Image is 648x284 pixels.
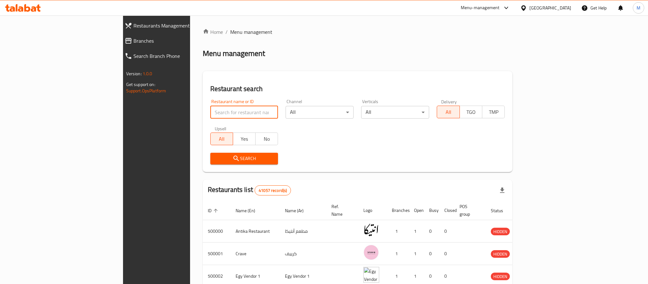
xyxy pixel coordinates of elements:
[491,273,510,280] span: HIDDEN
[210,153,278,164] button: Search
[280,220,326,243] td: مطعم أنتيكا
[363,267,379,283] img: Egy Vendor 1
[495,183,510,198] div: Export file
[255,133,278,145] button: No
[387,201,409,220] th: Branches
[215,155,273,163] span: Search
[126,87,166,95] a: Support.OpsPlatform
[485,108,502,117] span: TMP
[203,48,265,59] h2: Menu management
[208,207,220,214] span: ID
[280,243,326,265] td: كرييف
[258,134,275,144] span: No
[331,203,351,218] span: Ref. Name
[208,185,291,195] h2: Restaurants list
[286,106,354,119] div: All
[255,185,291,195] div: Total records count
[441,99,457,104] label: Delivery
[439,243,454,265] td: 0
[285,207,312,214] span: Name (Ar)
[529,4,571,11] div: [GEOGRAPHIC_DATA]
[460,106,482,118] button: TGO
[236,207,263,214] span: Name (En)
[358,201,387,220] th: Logo
[213,134,231,144] span: All
[409,220,424,243] td: 1
[424,243,439,265] td: 0
[120,18,231,33] a: Restaurants Management
[424,201,439,220] th: Busy
[409,201,424,220] th: Open
[409,243,424,265] td: 1
[462,108,480,117] span: TGO
[387,243,409,265] td: 1
[363,244,379,260] img: Crave
[231,243,280,265] td: Crave
[461,4,500,12] div: Menu-management
[215,126,226,131] label: Upsell
[491,250,510,258] span: HIDDEN
[361,106,429,119] div: All
[363,222,379,238] img: Antika Restaurant
[460,203,478,218] span: POS group
[437,106,460,118] button: All
[440,108,457,117] span: All
[255,188,291,194] span: 41057 record(s)
[120,33,231,48] a: Branches
[491,250,510,258] div: HIDDEN
[126,70,142,78] span: Version:
[203,28,513,36] nav: breadcrumb
[143,70,152,78] span: 1.0.0
[210,133,233,145] button: All
[424,220,439,243] td: 0
[120,48,231,64] a: Search Branch Phone
[230,28,272,36] span: Menu management
[233,133,256,145] button: Yes
[210,106,278,119] input: Search for restaurant name or ID..
[482,106,505,118] button: TMP
[387,220,409,243] td: 1
[133,52,226,60] span: Search Branch Phone
[133,37,226,45] span: Branches
[491,207,511,214] span: Status
[637,4,640,11] span: M
[210,84,505,94] h2: Restaurant search
[231,220,280,243] td: Antika Restaurant
[126,80,155,89] span: Get support on:
[439,201,454,220] th: Closed
[491,228,510,235] span: HIDDEN
[439,220,454,243] td: 0
[133,22,226,29] span: Restaurants Management
[236,134,253,144] span: Yes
